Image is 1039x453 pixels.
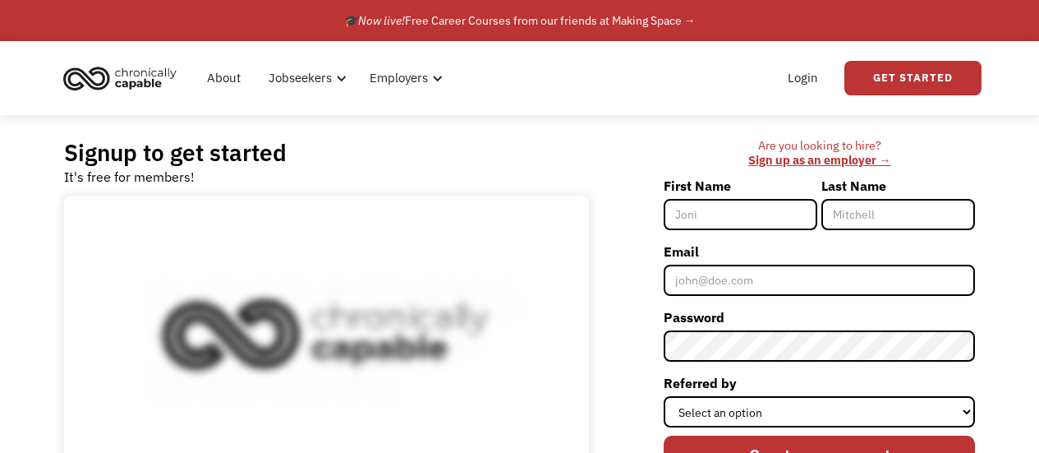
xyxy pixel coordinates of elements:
div: Employers [360,52,448,104]
a: Get Started [844,61,982,95]
img: Chronically Capable logo [58,60,182,96]
label: Password [664,304,975,331]
a: home [58,60,189,96]
a: About [197,52,251,104]
div: Are you looking to hire? ‍ [664,138,975,169]
div: Jobseekers [259,52,352,104]
label: Email [664,238,975,265]
div: It's free for members! [64,167,195,187]
input: Mitchell [821,199,975,230]
input: john@doe.com [664,265,975,296]
label: Last Name [821,173,975,199]
div: Employers [370,68,428,88]
input: Joni [664,199,817,230]
div: 🎓 Free Career Courses from our friends at Making Space → [344,11,696,30]
label: Referred by [664,370,975,396]
div: Jobseekers [269,68,332,88]
a: Login [778,52,828,104]
a: Sign up as an employer → [748,152,890,168]
label: First Name [664,173,817,199]
em: Now live! [358,13,405,28]
h2: Signup to get started [64,138,287,167]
